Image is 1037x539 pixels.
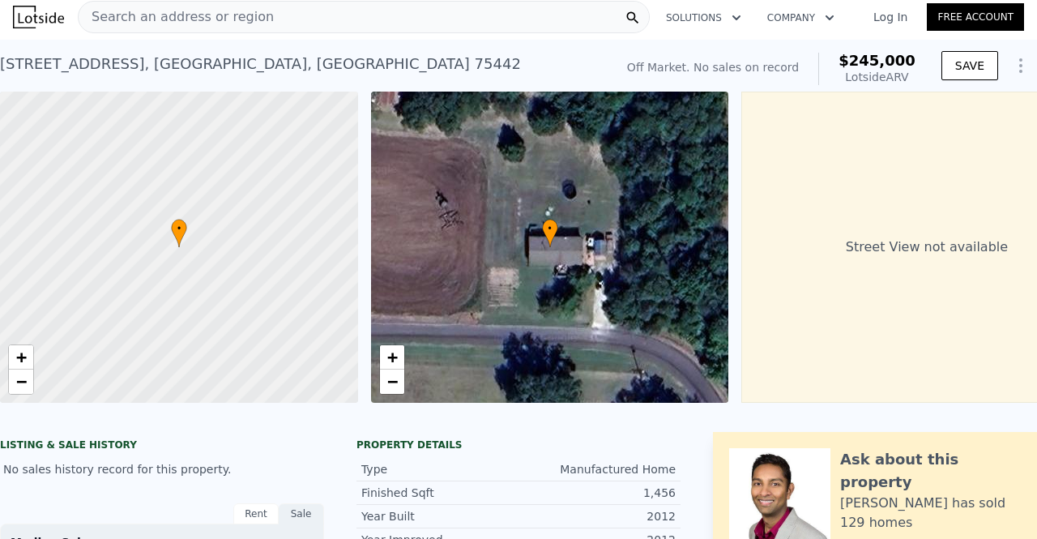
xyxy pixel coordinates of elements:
[941,51,998,80] button: SAVE
[361,461,518,477] div: Type
[356,438,681,451] div: Property details
[653,3,754,32] button: Solutions
[171,221,187,236] span: •
[627,59,799,75] div: Off Market. No sales on record
[927,3,1024,31] a: Free Account
[854,9,927,25] a: Log In
[380,370,404,394] a: Zoom out
[9,345,33,370] a: Zoom in
[840,494,1021,533] div: [PERSON_NAME] has sold 129 homes
[79,7,274,27] span: Search an address or region
[16,371,27,391] span: −
[13,6,64,28] img: Lotside
[518,508,676,524] div: 2012
[1005,49,1037,82] button: Show Options
[386,371,397,391] span: −
[518,461,676,477] div: Manufactured Home
[233,503,279,524] div: Rent
[386,347,397,367] span: +
[754,3,847,32] button: Company
[518,485,676,501] div: 1,456
[542,219,558,247] div: •
[279,503,324,524] div: Sale
[542,221,558,236] span: •
[380,345,404,370] a: Zoom in
[9,370,33,394] a: Zoom out
[839,69,915,85] div: Lotside ARV
[171,219,187,247] div: •
[16,347,27,367] span: +
[361,485,518,501] div: Finished Sqft
[839,52,915,69] span: $245,000
[840,448,1021,494] div: Ask about this property
[361,508,518,524] div: Year Built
